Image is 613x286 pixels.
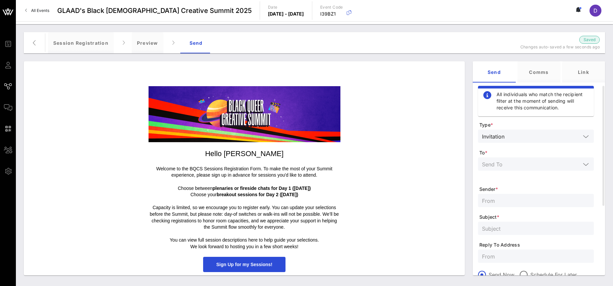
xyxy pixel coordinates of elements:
p: Event Code [320,4,343,11]
a: All Events [21,5,53,16]
p: Choose your [149,192,340,204]
div: Send [181,32,211,53]
div: D [590,5,601,17]
span: Reply To Address [479,242,594,248]
p: You can view full session descriptions here to help guide your selections. [149,237,340,244]
div: All individuals who match the recipient filter at the moment of sending will receive this communi... [497,91,589,111]
input: Send To [482,160,581,168]
div: Invitation [482,134,504,140]
p: Capacity is limited, so we encourage you to register early. You can update your selections before... [149,204,340,230]
span: Subject [479,214,594,220]
p: I39BZ1 [320,11,343,17]
p: [DATE] - [DATE] [268,11,304,17]
span: GLAAD's Black [DEMOGRAPHIC_DATA] Creative Summit 2025 [57,6,252,16]
strong: breakout sessions for Day 2 ([DATE]) [217,192,298,197]
label: Schedule For Later [530,271,577,278]
div: Session Registration [48,32,114,53]
p: Changes auto-saved a few seconds ago [517,44,600,50]
div: Invitation [478,130,594,143]
span: Sender [479,186,594,193]
input: From [482,252,590,260]
p: Date [268,4,304,11]
span: Hello [PERSON_NAME] [205,149,284,158]
span: To [479,149,594,156]
label: Send Now [489,271,514,278]
span: Saved [584,36,595,43]
strong: plenaries or fireside chats for Day 1 ([DATE]) [213,186,311,191]
span: All Events [31,8,49,13]
p: Choose between [149,185,340,192]
p: Welcome to the BQCS Sessions Registration Form. To make the most of your Summit experience, pleas... [149,166,340,185]
input: Subject [482,224,590,233]
input: From [482,196,590,205]
a: Sign Up for my Sessions! [203,257,286,272]
span: Type [479,122,594,128]
div: Send [473,61,516,83]
p: We look forward to hosting you in a few short weeks! [149,244,340,250]
div: Preview [132,32,163,53]
div: Link [562,61,605,83]
span: Sign Up for my Sessions! [216,262,273,267]
div: Comms [517,61,560,83]
span: D [593,7,597,14]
